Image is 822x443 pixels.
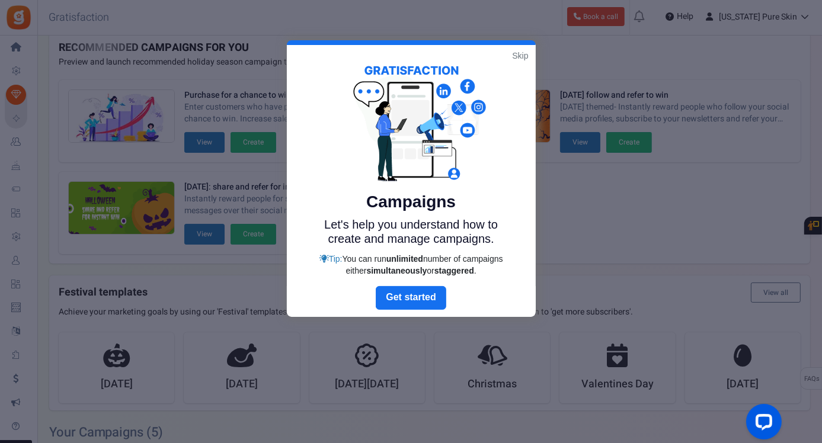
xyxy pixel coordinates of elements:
[343,254,503,275] span: You can run number of campaigns either or .
[314,192,509,211] h5: Campaigns
[314,253,509,277] div: Tip:
[376,286,446,310] a: Next
[367,266,427,275] strong: simultaneously
[386,254,423,264] strong: unlimited
[314,217,509,246] p: Let's help you understand how to create and manage campaigns.
[512,50,528,62] a: Skip
[434,266,474,275] strong: staggered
